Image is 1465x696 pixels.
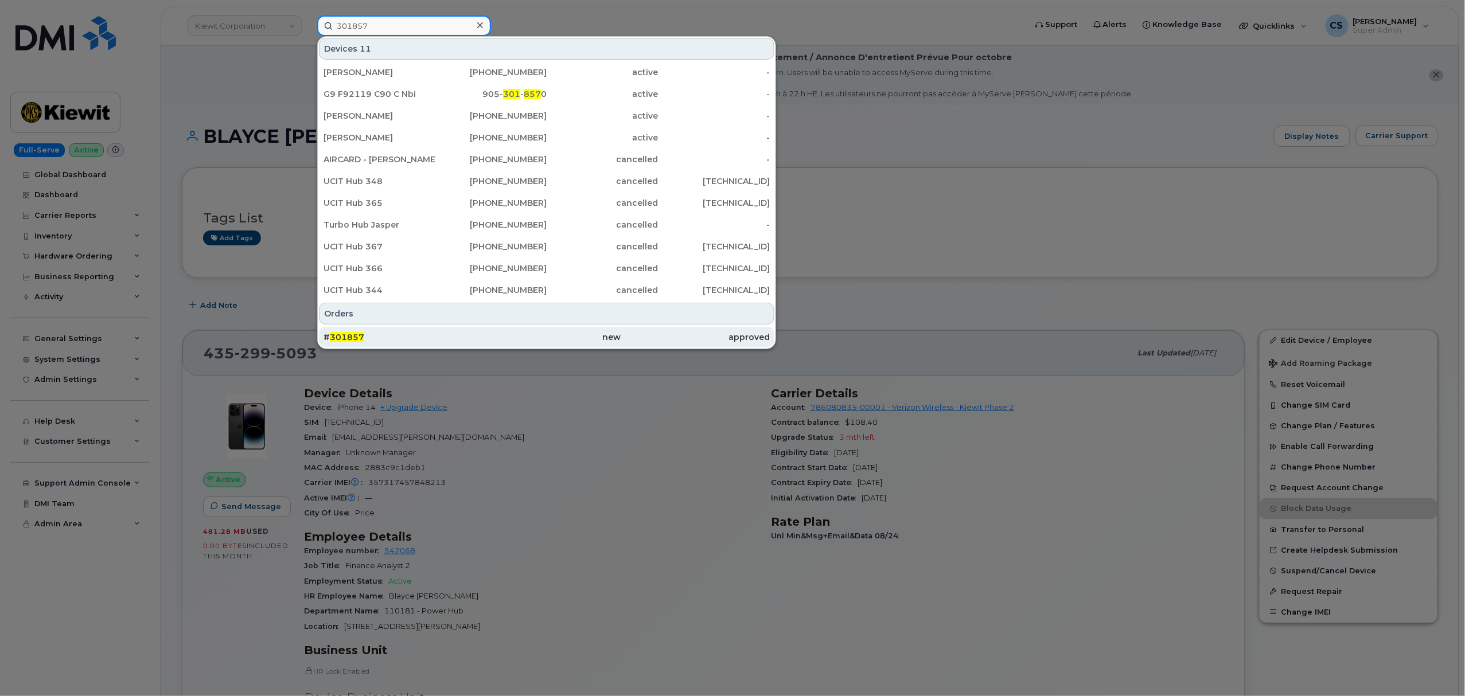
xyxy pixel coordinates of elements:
iframe: Messenger Launcher [1415,646,1456,687]
a: #301857newapproved [319,327,774,347]
div: [PHONE_NUMBER] [435,132,547,143]
a: UCIT Hub 344[PHONE_NUMBER]cancelled[TECHNICAL_ID] [319,280,774,300]
a: AIRCARD - [PERSON_NAME](cancellation requested - [DATE])[PHONE_NUMBER]cancelled- [319,149,774,170]
span: 857 [524,89,541,99]
div: AIRCARD - [PERSON_NAME](cancellation requested - [DATE]) [324,154,435,165]
div: UCIT Hub 365 [324,197,435,209]
div: active [547,132,659,143]
div: Devices [319,38,774,60]
div: new [472,331,621,343]
span: 11 [360,43,371,54]
a: UCIT Hub 348[PHONE_NUMBER]cancelled[TECHNICAL_ID] [319,171,774,191]
div: [TECHNICAL_ID] [659,284,770,296]
div: [PHONE_NUMBER] [435,219,547,230]
div: [PHONE_NUMBER] [435,263,547,274]
a: UCIT Hub 367[PHONE_NUMBER]cancelled[TECHNICAL_ID] [319,236,774,257]
div: cancelled [547,154,659,165]
a: UCIT Hub 366[PHONE_NUMBER]cancelled[TECHNICAL_ID] [319,258,774,279]
div: Turbo Hub Jasper [324,219,435,230]
div: [PHONE_NUMBER] [435,175,547,187]
div: - [659,219,770,230]
div: G9 F92119 C90 C Nbi [324,88,435,100]
div: - [659,154,770,165]
div: cancelled [547,219,659,230]
div: active [547,110,659,122]
a: [PERSON_NAME][PHONE_NUMBER]active- [319,105,774,126]
div: active [547,88,659,100]
div: # [324,331,472,343]
a: [PERSON_NAME][PHONE_NUMBER]active- [319,62,774,83]
a: G9 F92119 C90 C Nbi905-301-8570active- [319,84,774,104]
div: [PHONE_NUMBER] [435,241,547,252]
div: Orders [319,303,774,324]
div: [TECHNICAL_ID] [659,263,770,274]
div: [PHONE_NUMBER] [435,67,547,78]
div: 905- - 0 [435,88,547,100]
div: [TECHNICAL_ID] [659,241,770,252]
div: cancelled [547,197,659,209]
div: cancelled [547,241,659,252]
div: [PHONE_NUMBER] [435,110,547,122]
div: [PHONE_NUMBER] [435,197,547,209]
a: [PERSON_NAME][PHONE_NUMBER]active- [319,127,774,148]
div: approved [621,331,770,343]
div: [PHONE_NUMBER] [435,284,547,296]
a: Turbo Hub Jasper[PHONE_NUMBER]cancelled- [319,214,774,235]
div: - [659,132,770,143]
a: UCIT Hub 365[PHONE_NUMBER]cancelled[TECHNICAL_ID] [319,193,774,213]
div: UCIT Hub 348 [324,175,435,187]
div: - [659,110,770,122]
div: [TECHNICAL_ID] [659,197,770,209]
div: [PERSON_NAME] [324,67,435,78]
span: 301 [503,89,520,99]
div: UCIT Hub 344 [324,284,435,296]
div: cancelled [547,284,659,296]
div: UCIT Hub 367 [324,241,435,252]
div: [PERSON_NAME] [324,132,435,143]
div: active [547,67,659,78]
div: cancelled [547,175,659,187]
div: [TECHNICAL_ID] [659,175,770,187]
div: [PERSON_NAME] [324,110,435,122]
div: [PHONE_NUMBER] [435,154,547,165]
div: - [659,67,770,78]
span: 301857 [330,332,364,342]
div: cancelled [547,263,659,274]
div: UCIT Hub 366 [324,263,435,274]
div: - [659,88,770,100]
